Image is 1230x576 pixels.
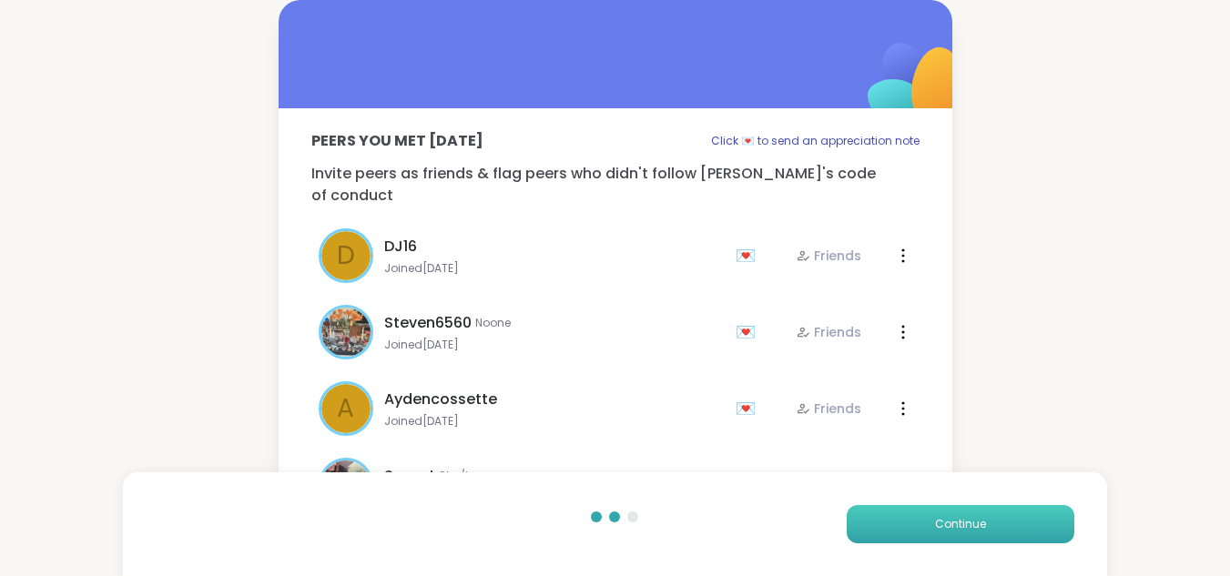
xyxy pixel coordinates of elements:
[311,163,920,207] p: Invite peers as friends & flag peers who didn't follow [PERSON_NAME]'s code of conduct
[475,316,511,330] span: Noone
[384,465,435,487] span: Sunnyt
[337,237,355,275] span: D
[796,399,861,418] div: Friends
[337,389,354,428] span: A
[736,241,763,270] div: 💌
[311,130,483,152] p: Peers you met [DATE]
[384,338,725,352] span: Joined [DATE]
[736,394,763,423] div: 💌
[321,308,371,357] img: Steven6560
[384,389,497,410] span: Aydencossette
[847,505,1074,543] button: Continue
[796,323,861,341] div: Friends
[384,414,725,429] span: Joined [DATE]
[384,236,417,258] span: DJ16
[796,247,861,265] div: Friends
[711,130,920,152] p: Click 💌 to send an appreciation note
[384,312,472,334] span: Steven6560
[384,261,725,276] span: Joined [DATE]
[935,516,986,532] span: Continue
[439,469,483,483] span: She/her
[321,460,371,510] img: Sunnyt
[736,470,763,500] div: 💌
[736,318,763,347] div: 💌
